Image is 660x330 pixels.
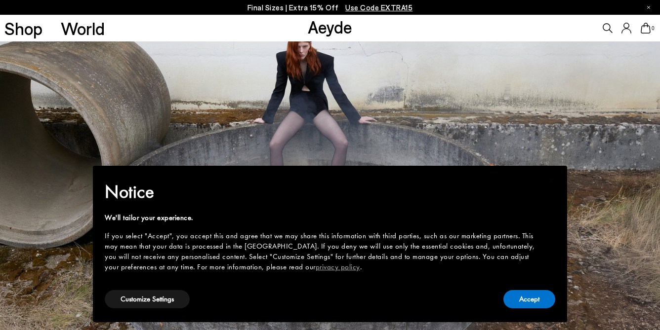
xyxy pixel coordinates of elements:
[4,20,42,37] a: Shop
[503,290,555,308] button: Accept
[539,169,563,192] button: Close this notice
[105,179,539,205] h2: Notice
[105,213,539,223] div: We'll tailor your experience.
[345,3,412,12] span: Navigate to /collections/ss25-final-sizes
[308,16,352,37] a: Aeyde
[548,173,555,188] span: ×
[641,23,651,34] a: 0
[105,290,190,308] button: Customize Settings
[316,262,360,272] a: privacy policy
[105,231,539,272] div: If you select "Accept", you accept this and agree that we may share this information with third p...
[61,20,105,37] a: World
[651,26,656,31] span: 0
[247,1,413,14] p: Final Sizes | Extra 15% Off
